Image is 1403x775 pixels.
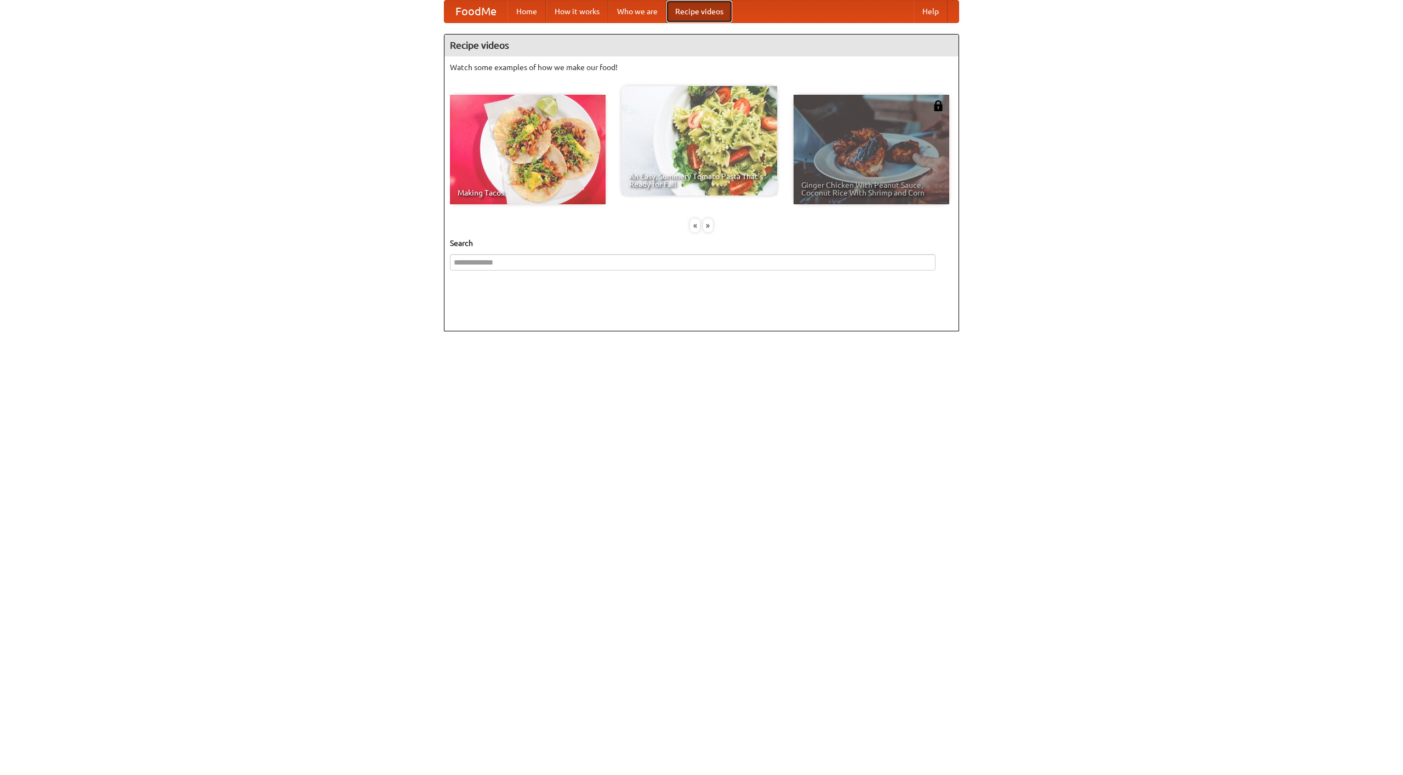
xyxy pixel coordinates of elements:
a: Who we are [608,1,666,22]
a: Help [914,1,948,22]
a: Recipe videos [666,1,732,22]
img: 483408.png [933,100,944,111]
h4: Recipe videos [444,35,959,56]
a: Home [507,1,546,22]
a: How it works [546,1,608,22]
span: An Easy, Summery Tomato Pasta That's Ready for Fall [629,173,769,188]
div: « [690,219,700,232]
h5: Search [450,238,953,249]
a: Making Tacos [450,95,606,204]
a: FoodMe [444,1,507,22]
span: Making Tacos [458,189,598,197]
a: An Easy, Summery Tomato Pasta That's Ready for Fall [621,86,777,196]
p: Watch some examples of how we make our food! [450,62,953,73]
div: » [703,219,713,232]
